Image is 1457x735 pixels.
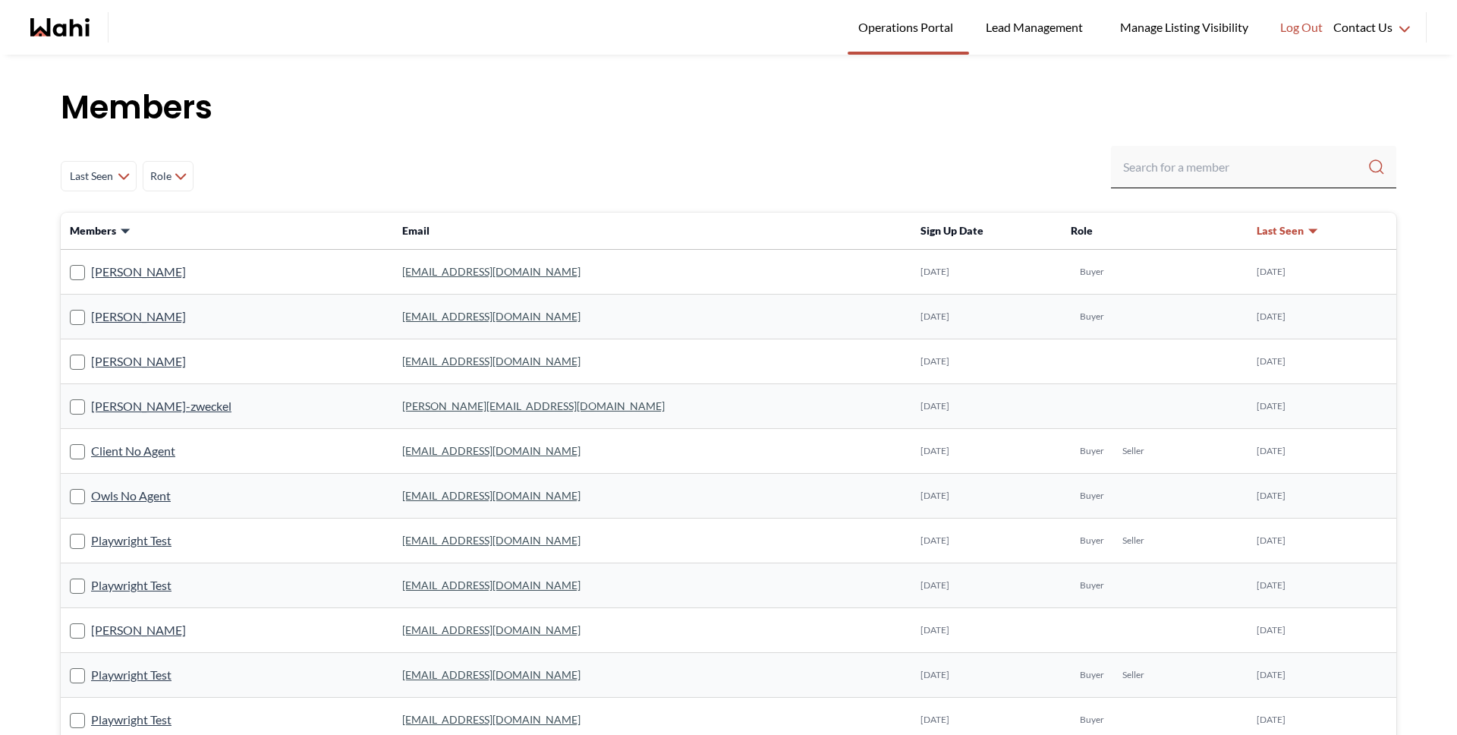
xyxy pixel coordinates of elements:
[1071,224,1093,237] span: Role
[91,396,231,416] a: [PERSON_NAME]-zweckel
[402,399,665,412] a: [PERSON_NAME][EMAIL_ADDRESS][DOMAIN_NAME]
[30,18,90,36] a: Wahi homepage
[1248,384,1396,429] td: [DATE]
[91,665,172,685] a: Playwright Test
[911,474,1062,519] td: [DATE]
[402,489,581,502] a: [EMAIL_ADDRESS][DOMAIN_NAME]
[911,295,1062,339] td: [DATE]
[1080,535,1104,547] span: Buyer
[1257,223,1319,238] button: Last Seen
[911,653,1062,698] td: [DATE]
[91,576,172,595] a: Playwright Test
[911,563,1062,608] td: [DATE]
[70,223,131,238] button: Members
[1248,250,1396,295] td: [DATE]
[1122,669,1144,681] span: Seller
[402,265,581,278] a: [EMAIL_ADDRESS][DOMAIN_NAME]
[1248,653,1396,698] td: [DATE]
[1248,295,1396,339] td: [DATE]
[402,623,581,636] a: [EMAIL_ADDRESS][DOMAIN_NAME]
[1122,445,1144,457] span: Seller
[402,355,581,367] a: [EMAIL_ADDRESS][DOMAIN_NAME]
[91,531,172,550] a: Playwright Test
[402,713,581,726] a: [EMAIL_ADDRESS][DOMAIN_NAME]
[402,668,581,681] a: [EMAIL_ADDRESS][DOMAIN_NAME]
[1248,608,1396,653] td: [DATE]
[1080,311,1104,323] span: Buyer
[1248,519,1396,563] td: [DATE]
[91,441,175,461] a: Client No Agent
[70,223,116,238] span: Members
[1248,474,1396,519] td: [DATE]
[1122,535,1144,547] span: Seller
[91,352,186,371] a: [PERSON_NAME]
[920,224,983,237] span: Sign Up Date
[1280,17,1323,37] span: Log Out
[1248,429,1396,474] td: [DATE]
[91,486,171,506] a: Owls No Agent
[91,307,186,326] a: [PERSON_NAME]
[911,608,1062,653] td: [DATE]
[402,224,430,237] span: Email
[402,579,581,591] a: [EMAIL_ADDRESS][DOMAIN_NAME]
[1080,490,1104,502] span: Buyer
[1248,339,1396,384] td: [DATE]
[402,444,581,457] a: [EMAIL_ADDRESS][DOMAIN_NAME]
[1080,266,1104,278] span: Buyer
[1080,579,1104,591] span: Buyer
[1080,669,1104,681] span: Buyer
[91,262,186,282] a: [PERSON_NAME]
[911,339,1062,384] td: [DATE]
[91,620,186,640] a: [PERSON_NAME]
[911,519,1062,563] td: [DATE]
[911,429,1062,474] td: [DATE]
[1116,17,1253,37] span: Manage Listing Visibility
[91,710,172,730] a: Playwright Test
[402,534,581,547] a: [EMAIL_ADDRESS][DOMAIN_NAME]
[911,250,1062,295] td: [DATE]
[986,17,1088,37] span: Lead Management
[1123,153,1367,181] input: Search input
[911,384,1062,429] td: [DATE]
[1257,223,1304,238] span: Last Seen
[68,162,115,190] span: Last Seen
[1248,563,1396,608] td: [DATE]
[61,85,1396,131] h1: Members
[1080,714,1104,726] span: Buyer
[1080,445,1104,457] span: Buyer
[149,162,172,190] span: Role
[858,17,958,37] span: Operations Portal
[402,310,581,323] a: [EMAIL_ADDRESS][DOMAIN_NAME]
